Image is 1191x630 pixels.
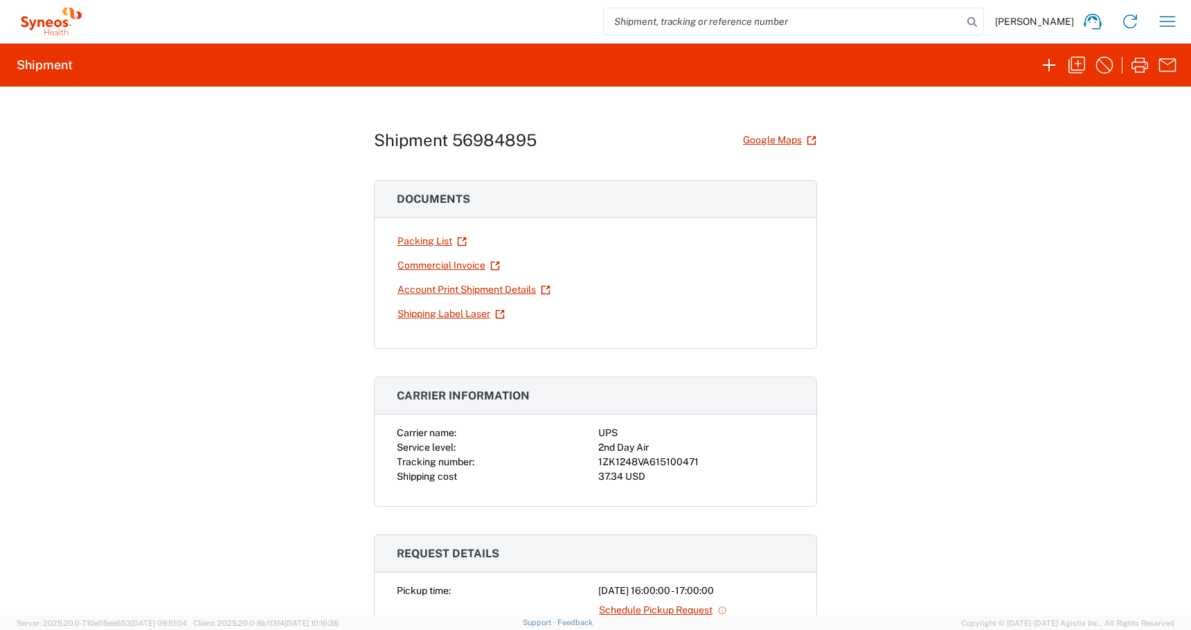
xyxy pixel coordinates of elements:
div: 37.34 USD [598,469,794,484]
span: Server: 2025.20.0-710e05ee653 [17,619,187,627]
span: [DATE] 09:51:04 [131,619,187,627]
input: Shipment, tracking or reference number [604,8,962,35]
a: Feedback [557,618,593,627]
span: Pickup time: [397,585,451,596]
div: 1ZK1248VA615100471 [598,455,794,469]
a: Commercial Invoice [397,253,501,278]
span: Tracking number: [397,456,474,467]
div: UPS [598,426,794,440]
span: Carrier name: [397,427,456,438]
span: Carrier information [397,389,530,402]
span: Client: 2025.20.0-8b113f4 [193,619,339,627]
div: [DATE] 16:00:00 - 17:00:00 [598,584,794,598]
span: [DATE] 10:16:38 [285,619,339,627]
a: Schedule Pickup Request [598,598,728,622]
a: Support [523,618,557,627]
span: Documents [397,192,470,206]
span: [PERSON_NAME] [995,15,1074,28]
span: Request details [397,547,499,560]
a: Packing List [397,229,467,253]
span: Shipping cost [397,471,457,482]
span: Service level: [397,442,456,453]
div: 2nd Day Air [598,440,794,455]
a: Shipping Label Laser [397,302,505,326]
h2: Shipment [17,57,73,73]
span: Copyright © [DATE]-[DATE] Agistix Inc., All Rights Reserved [961,617,1174,629]
a: Account Print Shipment Details [397,278,551,302]
h1: Shipment 56984895 [374,130,537,150]
a: Google Maps [742,128,817,152]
